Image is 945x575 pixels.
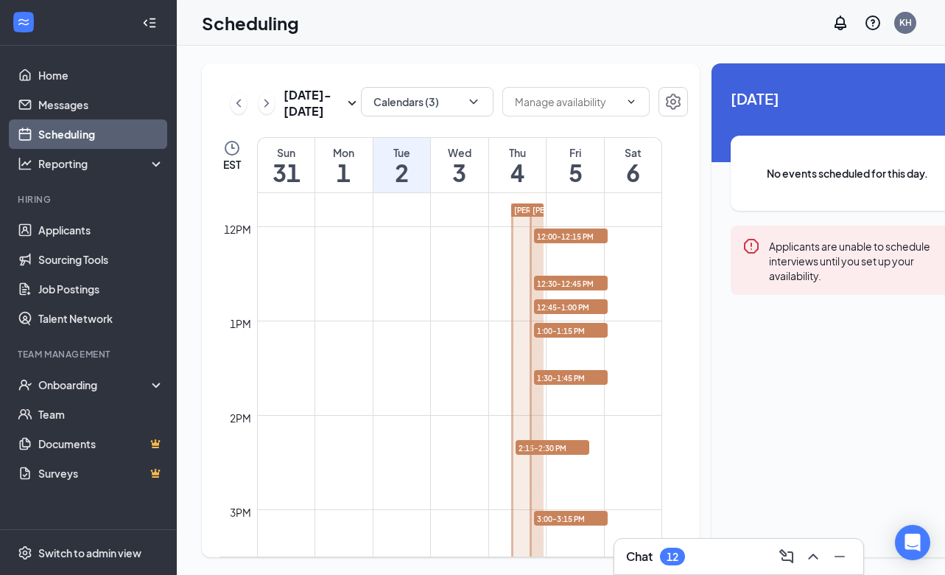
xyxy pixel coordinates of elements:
span: 2:15-2:30 PM [516,440,589,455]
a: Team [38,400,164,429]
div: Reporting [38,156,165,171]
div: Thu [489,145,547,160]
a: September 3, 2025 [431,138,488,192]
a: Messages [38,90,164,119]
div: Mon [315,145,373,160]
h1: 5 [547,160,604,185]
a: September 4, 2025 [489,138,547,192]
h1: 6 [605,160,661,185]
svg: ChevronDown [466,94,481,109]
span: 1:00-1:15 PM [534,323,608,338]
svg: WorkstreamLogo [16,15,31,29]
span: [PERSON_NAME] [514,206,576,215]
a: Sourcing Tools [38,245,164,274]
div: Fri [547,145,604,160]
span: 1:30-1:45 PM [534,370,608,385]
div: Onboarding [38,377,152,392]
div: 12pm [221,221,254,237]
div: 2pm [227,410,254,426]
h3: [DATE] - [DATE] [284,87,343,119]
span: 12:45-1:00 PM [534,299,608,314]
h1: 1 [315,160,373,185]
svg: ChevronDown [625,96,637,108]
svg: ChevronRight [259,94,274,112]
div: KH [899,16,912,29]
span: 12:30-12:45 PM [534,276,608,290]
span: EST [223,157,241,172]
div: 1pm [227,316,254,332]
svg: Settings [664,93,682,111]
svg: ChevronUp [804,548,822,565]
h1: 3 [431,160,488,185]
div: 3pm [227,504,254,520]
div: Switch to admin view [38,546,141,560]
a: Scheduling [38,119,164,149]
a: Applicants [38,215,164,245]
button: Minimize [828,545,851,568]
h1: 4 [489,160,547,185]
div: Team Management [18,348,161,360]
svg: Analysis [18,156,32,171]
span: 3:00-3:15 PM [534,511,608,526]
a: September 1, 2025 [315,138,373,192]
a: DocumentsCrown [38,429,164,459]
div: Sat [605,145,661,160]
svg: Notifications [832,14,849,32]
div: 12 [667,551,678,563]
svg: Clock [223,139,241,157]
a: Home [38,60,164,90]
a: September 5, 2025 [547,138,604,192]
button: ChevronRight [259,92,275,114]
svg: QuestionInfo [864,14,882,32]
svg: Error [742,237,760,255]
div: Sun [258,145,315,160]
a: September 6, 2025 [605,138,661,192]
div: Tue [373,145,431,160]
a: Talent Network [38,304,164,333]
svg: Collapse [142,15,157,30]
button: Calendars (3)ChevronDown [361,87,493,116]
button: Settings [658,87,688,116]
span: 12:00-12:15 PM [534,229,608,243]
svg: ChevronLeft [231,94,246,112]
input: Manage availability [515,94,619,110]
a: SurveysCrown [38,459,164,488]
button: ChevronLeft [231,92,247,114]
div: Open Intercom Messenger [895,525,930,560]
div: Hiring [18,193,161,206]
a: August 31, 2025 [258,138,315,192]
svg: UserCheck [18,377,32,392]
svg: Settings [18,546,32,560]
h3: Chat [626,548,653,565]
h1: Scheduling [202,10,299,35]
div: Wed [431,145,488,160]
svg: ComposeMessage [778,548,795,565]
a: September 2, 2025 [373,138,431,192]
a: Job Postings [38,274,164,304]
button: ChevronUp [801,545,825,568]
button: ComposeMessage [775,545,798,568]
svg: SmallChevronDown [343,94,361,112]
h1: 31 [258,160,315,185]
a: Settings [658,87,688,119]
span: No events scheduled for this day. [760,165,934,181]
svg: Minimize [831,548,849,565]
span: [PERSON_NAME] [533,206,594,215]
h1: 2 [373,160,431,185]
